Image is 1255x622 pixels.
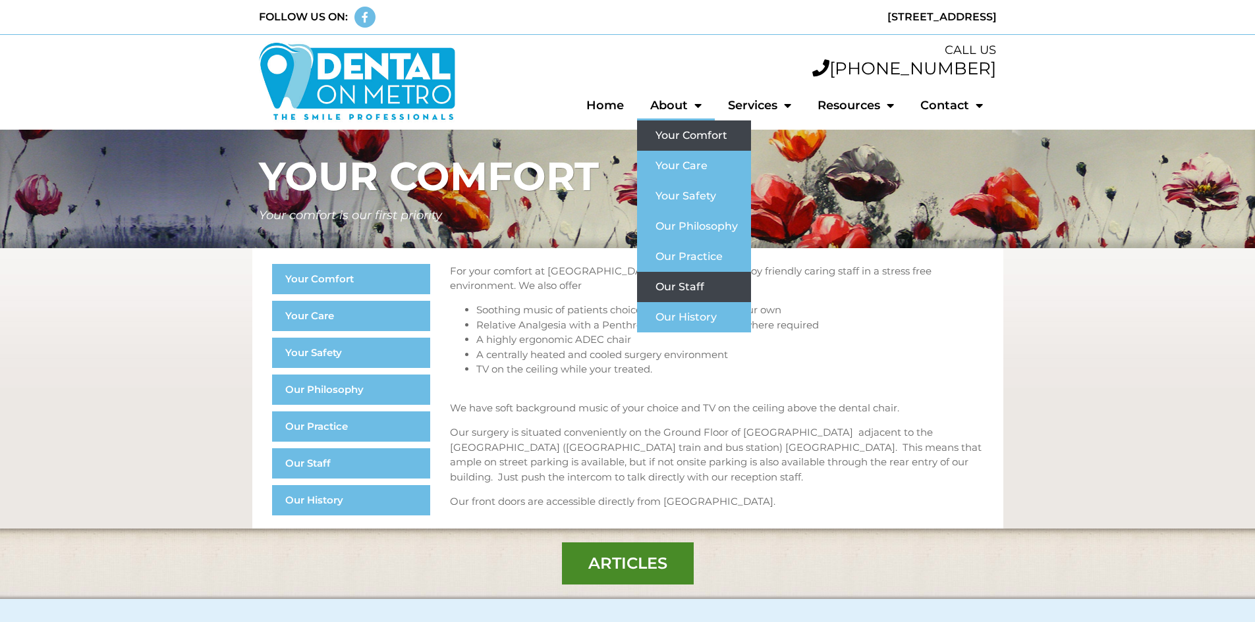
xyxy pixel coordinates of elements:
h1: YOUR COMFORT [259,157,997,196]
li: Relative Analgesia with a Penthrox inhaler is available where required [476,318,984,333]
a: Our Practice [272,411,430,442]
h5: Your comfort is our first priority [259,209,997,221]
a: Your Safety [272,338,430,368]
div: CALL US [469,41,997,59]
a: Resources [804,90,907,120]
a: Our Staff [272,448,430,479]
nav: Menu [272,264,430,515]
a: Services [715,90,804,120]
p: Our front doors are accessible directly from [GEOGRAPHIC_DATA]. [450,494,984,509]
a: Your Safety [637,181,751,211]
span: Articles [588,556,667,571]
a: Our Staff [637,272,751,302]
a: Our Practice [637,242,751,272]
a: Your Comfort [637,120,751,151]
li: Soothing music of patients choice – feel free to bring your own [476,303,984,318]
a: Your Comfort [272,264,430,294]
a: [PHONE_NUMBER] [812,58,996,79]
li: TV on the ceiling while your treated. [476,362,984,377]
a: Home [573,90,637,120]
nav: Menu [469,90,997,120]
a: Our Philosophy [637,211,751,242]
div: [STREET_ADDRESS] [634,9,997,25]
p: Our surgery is situated conveniently on the Ground Floor of [GEOGRAPHIC_DATA] adjacent to the [GE... [450,425,984,484]
a: Our Philosophy [272,375,430,405]
span: We have soft background music of your choice and TV on the ceiling above the dental chair. [450,402,899,414]
li: A highly ergonomic ADEC chair [476,332,984,348]
a: Contact [907,90,996,120]
li: A centrally heated and cooled surgery environment [476,348,984,363]
a: Our History [272,485,430,515]
a: Articles [562,542,694,584]
div: FOLLOW US ON: [259,9,348,25]
p: For your comfort at [GEOGRAPHIC_DATA] on metro we employ friendly caring staff in a stress free e... [450,264,984,294]
a: Our History [637,302,751,332]
a: About [637,90,715,120]
a: Your Care [637,151,751,181]
ul: About [637,120,751,332]
a: Your Care [272,301,430,331]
